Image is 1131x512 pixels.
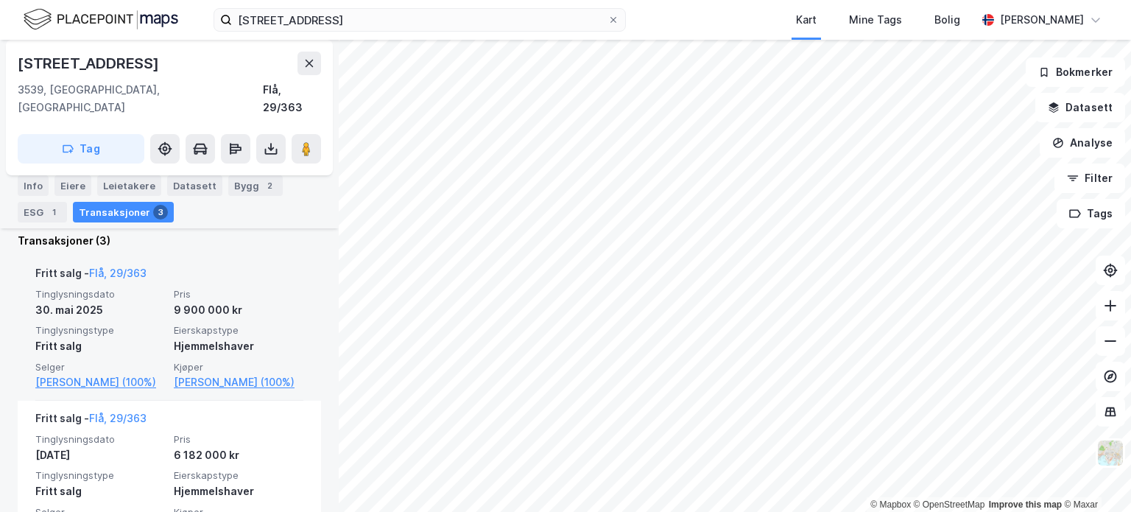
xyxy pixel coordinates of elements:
[174,483,303,500] div: Hjemmelshaver
[18,134,144,164] button: Tag
[89,412,147,424] a: Flå, 29/363
[35,469,165,482] span: Tinglysningstype
[73,202,174,222] div: Transaksjoner
[18,175,49,196] div: Info
[1000,11,1084,29] div: [PERSON_NAME]
[263,81,321,116] div: Flå, 29/363
[1054,164,1125,193] button: Filter
[870,499,911,510] a: Mapbox
[1057,441,1131,512] iframe: Chat Widget
[167,175,222,196] div: Datasett
[989,499,1062,510] a: Improve this map
[35,446,165,464] div: [DATE]
[153,205,168,220] div: 3
[35,433,165,446] span: Tinglysningsdato
[796,11,817,29] div: Kart
[1040,128,1125,158] button: Analyse
[89,267,147,279] a: Flå, 29/363
[174,337,303,355] div: Hjemmelshaver
[18,81,263,116] div: 3539, [GEOGRAPHIC_DATA], [GEOGRAPHIC_DATA]
[35,374,165,391] a: [PERSON_NAME] (100%)
[1035,93,1125,122] button: Datasett
[97,175,161,196] div: Leietakere
[914,499,985,510] a: OpenStreetMap
[35,264,147,288] div: Fritt salg -
[35,301,165,319] div: 30. mai 2025
[54,175,91,196] div: Eiere
[174,469,303,482] span: Eierskapstype
[35,337,165,355] div: Fritt salg
[934,11,960,29] div: Bolig
[46,205,61,220] div: 1
[1057,199,1125,228] button: Tags
[232,9,607,31] input: Søk på adresse, matrikkel, gårdeiere, leietakere eller personer
[1057,441,1131,512] div: Kontrollprogram for chat
[1026,57,1125,87] button: Bokmerker
[849,11,902,29] div: Mine Tags
[35,483,165,500] div: Fritt salg
[35,288,165,301] span: Tinglysningsdato
[174,324,303,337] span: Eierskapstype
[174,433,303,446] span: Pris
[24,7,178,32] img: logo.f888ab2527a4732fd821a326f86c7f29.svg
[174,374,303,391] a: [PERSON_NAME] (100%)
[228,175,283,196] div: Bygg
[174,446,303,464] div: 6 182 000 kr
[1096,439,1124,467] img: Z
[174,288,303,301] span: Pris
[174,361,303,374] span: Kjøper
[35,361,165,374] span: Selger
[18,202,67,222] div: ESG
[18,52,162,75] div: [STREET_ADDRESS]
[35,410,147,433] div: Fritt salg -
[35,324,165,337] span: Tinglysningstype
[174,301,303,319] div: 9 900 000 kr
[18,232,321,250] div: Transaksjoner (3)
[262,178,277,193] div: 2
